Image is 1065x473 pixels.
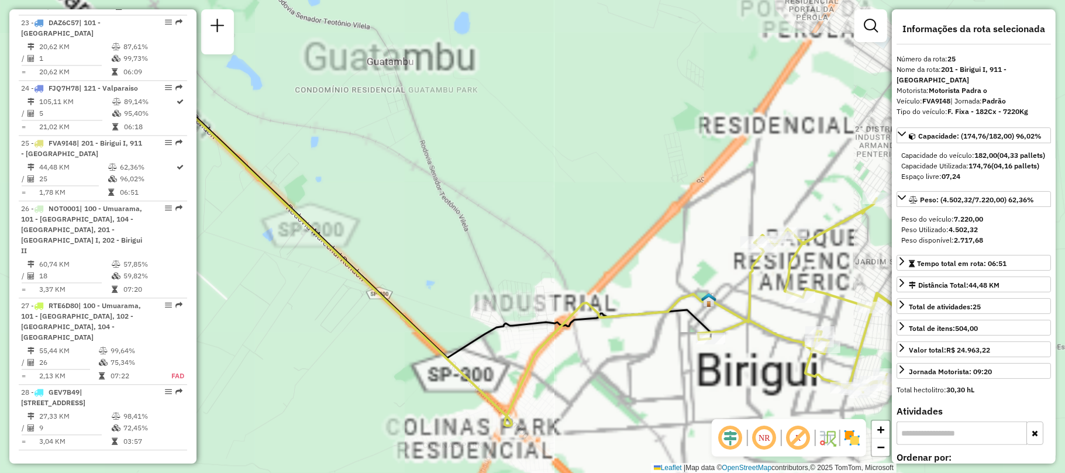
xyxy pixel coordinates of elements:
[859,14,883,37] a: Exibir filtros
[39,41,111,53] td: 20,62 KM
[920,195,1034,204] span: Peso: (4.502,32/7.220,00) 62,36%
[206,14,229,40] a: Nova sessão e pesquisa
[39,270,111,282] td: 18
[909,280,999,291] div: Distância Total:
[21,301,141,341] span: | 100 - Umuarama, 101 - [GEOGRAPHIC_DATA], 102 - [GEOGRAPHIC_DATA], 104 - [GEOGRAPHIC_DATA]
[897,127,1051,143] a: Capacidade: (174,76/182,00) 96,02%
[954,236,983,244] strong: 2.717,68
[21,108,27,119] td: /
[27,43,35,50] i: Distância Total
[684,464,685,472] span: |
[21,284,27,295] td: =
[27,98,35,105] i: Distância Total
[973,302,981,311] strong: 25
[909,345,990,355] div: Valor total:
[901,225,1046,235] div: Peso Utilizado:
[969,281,999,289] span: 44,48 KM
[21,422,27,434] td: /
[110,345,158,357] td: 99,64%
[112,286,118,293] i: Tempo total em rota
[112,43,120,50] i: % de utilização do peso
[177,98,184,105] i: Rota otimizada
[49,204,80,213] span: NOT0001
[21,370,27,382] td: =
[165,388,172,395] em: Opções
[39,108,112,119] td: 5
[949,225,978,234] strong: 4.502,32
[21,121,27,133] td: =
[946,346,990,354] strong: R$ 24.963,22
[897,146,1051,187] div: Capacidade: (174,76/182,00) 96,02%
[21,18,101,37] span: | 101 - [GEOGRAPHIC_DATA]
[954,215,983,223] strong: 7.220,00
[123,41,182,53] td: 87,61%
[99,347,108,354] i: % de utilização do peso
[39,422,111,434] td: 9
[909,323,978,334] div: Total de itens:
[909,302,981,311] span: Total de atividades:
[897,450,1051,464] label: Ordenar por:
[716,424,745,452] span: Ocultar deslocamento
[175,302,182,309] em: Rota exportada
[897,385,1051,395] div: Total hectolitro:
[175,84,182,91] em: Rota exportada
[942,172,960,181] strong: 07,24
[123,258,182,270] td: 57,85%
[897,406,1051,417] h4: Atividades
[175,388,182,395] em: Rota exportada
[897,106,1051,117] div: Tipo do veículo:
[49,84,79,92] span: FJQ7H78
[165,84,172,91] em: Opções
[818,429,837,447] img: Fluxo de ruas
[947,107,1028,116] strong: F. Fixa - 182Cx - 7220Kg
[897,96,1051,106] div: Veículo:
[123,422,182,434] td: 72,45%
[27,272,35,279] i: Total de Atividades
[901,171,1046,182] div: Espaço livre:
[123,284,182,295] td: 07:20
[165,205,172,212] em: Opções
[21,436,27,447] td: =
[49,388,80,396] span: GEV7B49
[947,54,956,63] strong: 25
[39,96,112,108] td: 105,11 KM
[119,187,176,198] td: 06:51
[112,110,121,117] i: % de utilização da cubagem
[897,363,1051,379] a: Jornada Motorista: 09:20
[123,108,176,119] td: 95,40%
[21,139,142,158] span: 25 -
[175,139,182,146] em: Rota exportada
[123,436,182,447] td: 03:57
[872,421,890,439] a: Zoom in
[27,413,35,420] i: Distância Total
[112,98,121,105] i: % de utilização do peso
[21,388,85,407] span: 28 -
[27,359,35,366] i: Total de Atividades
[27,55,35,62] i: Total de Atividades
[110,357,158,368] td: 75,34%
[897,191,1051,207] a: Peso: (4.502,32/7.220,00) 62,36%
[21,270,27,282] td: /
[897,298,1051,314] a: Total de atividades:25
[897,277,1051,292] a: Distância Total:44,48 KM
[175,19,182,26] em: Rota exportada
[21,357,27,368] td: /
[897,64,1051,85] div: Nome da rota:
[39,284,111,295] td: 3,37 KM
[877,422,885,437] span: +
[21,139,142,158] span: | 201 - Birigui I, 911 - [GEOGRAPHIC_DATA]
[21,18,101,37] span: 23 -
[158,370,185,382] td: FAD
[39,410,111,422] td: 27,33 KM
[39,173,108,185] td: 25
[955,324,978,333] strong: 504,00
[123,270,182,282] td: 59,82%
[49,139,77,147] span: FVA9I48
[991,161,1039,170] strong: (04,16 pallets)
[123,410,182,422] td: 98,41%
[901,215,983,223] span: Peso do veículo:
[897,341,1051,357] a: Valor total:R$ 24.963,22
[39,345,98,357] td: 55,44 KM
[39,258,111,270] td: 60,74 KM
[99,359,108,366] i: % de utilização da cubagem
